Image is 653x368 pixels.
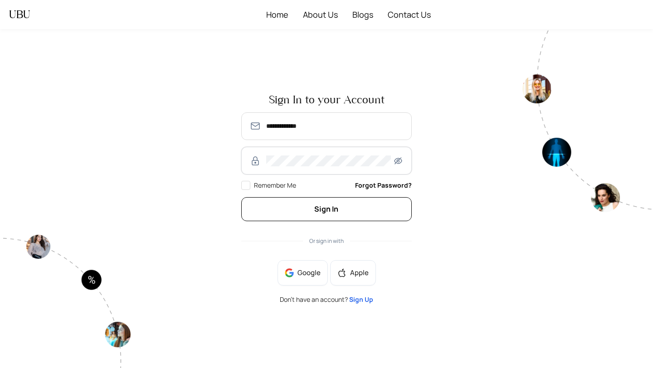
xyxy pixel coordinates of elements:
span: Sign In [314,204,338,214]
button: Google [278,260,328,286]
span: eye-invisible [393,157,404,165]
span: Remember Me [254,181,296,189]
img: SmmOVPU3il4LzjOz1YszJ8A9TzvK+6qU9RAAAAAElFTkSuQmCC [250,121,261,131]
img: google-BnAmSPDJ.png [285,268,294,277]
button: appleApple [330,260,376,286]
img: RzWbU6KsXbv8M5bTtlu7p38kHlzSfb4MlcTUAAAAASUVORK5CYII= [250,155,261,166]
span: Apple [350,268,369,278]
a: Forgot Password? [355,180,412,190]
span: Sign In to your Account [241,94,412,105]
span: Google [297,268,321,278]
span: Or sign in with [309,237,344,245]
span: Don’t have an account? [280,296,373,303]
img: authpagecirlce2-Tt0rwQ38.png [522,29,653,212]
span: apple [337,268,346,277]
button: Sign In [241,197,412,221]
a: Sign Up [349,295,373,304]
